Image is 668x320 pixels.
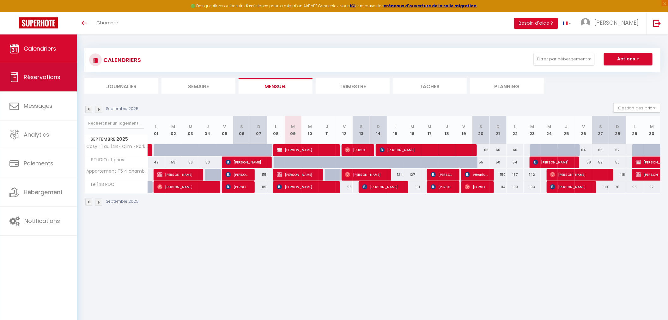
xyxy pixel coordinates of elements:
[387,116,404,144] th: 15
[189,124,192,130] abbr: M
[182,157,199,168] div: 56
[336,116,353,144] th: 12
[395,124,397,130] abbr: L
[387,169,404,181] div: 124
[575,144,592,156] div: 64
[308,124,312,130] abbr: M
[507,157,524,168] div: 54
[206,124,209,130] abbr: J
[530,124,534,130] abbr: M
[182,116,199,144] th: 03
[533,156,573,168] span: [PERSON_NAME]
[609,157,626,168] div: 50
[524,116,541,144] th: 23
[547,124,551,130] abbr: M
[380,144,471,156] span: [PERSON_NAME]
[507,169,524,181] div: 137
[216,116,233,144] th: 05
[428,124,432,130] abbr: M
[291,124,295,130] abbr: M
[370,116,387,144] th: 14
[157,181,214,193] span: [PERSON_NAME]
[233,116,250,144] th: 06
[565,124,568,130] abbr: J
[643,116,660,144] th: 30
[514,18,558,29] button: Besoin d'aide ?
[165,116,182,144] th: 02
[24,188,63,196] span: Hébergement
[507,144,524,156] div: 66
[465,169,488,181] span: Véronique TRABAC
[199,157,216,168] div: 53
[165,157,182,168] div: 53
[157,169,197,181] span: [PERSON_NAME]
[550,181,590,193] span: [PERSON_NAME]
[626,116,643,144] th: 29
[24,102,52,110] span: Messages
[226,156,265,168] span: [PERSON_NAME]
[250,169,267,181] div: 115
[534,53,594,65] button: Filtrer par hébergement
[353,116,370,144] th: 13
[592,116,609,144] th: 27
[350,3,356,9] a: ICI
[277,144,334,156] span: [PERSON_NAME]
[489,144,507,156] div: 66
[558,116,575,144] th: 25
[345,144,368,156] span: [PERSON_NAME]
[92,12,123,34] a: Chercher
[550,169,607,181] span: [PERSON_NAME]
[102,53,141,67] h3: CALENDRIERS
[277,169,317,181] span: [PERSON_NAME]
[472,144,489,156] div: 66
[576,12,647,34] a: ... [PERSON_NAME]
[362,181,402,193] span: [PERSON_NAME]
[240,124,243,130] abbr: S
[643,181,660,193] div: 97
[226,169,248,181] span: [PERSON_NAME]
[155,124,157,130] abbr: L
[594,19,639,27] span: [PERSON_NAME]
[24,73,60,81] span: Réservations
[86,144,149,149] span: Cosy T1 au 14B • Clim • Parking
[384,3,477,9] a: créneaux d'ouverture de la salle migration
[277,181,334,193] span: [PERSON_NAME]
[592,157,609,168] div: 59
[650,124,654,130] abbr: M
[541,116,558,144] th: 24
[96,19,118,26] span: Chercher
[575,116,592,144] th: 26
[592,144,609,156] div: 65
[489,116,507,144] th: 21
[393,78,467,94] li: Tâches
[86,169,149,174] span: Appartement T5 4 chambres avec 4 douches et jardin
[319,116,336,144] th: 11
[575,157,592,168] div: 58
[446,124,448,130] abbr: J
[581,18,590,28] img: ...
[616,124,619,130] abbr: D
[257,124,260,130] abbr: D
[411,124,415,130] abbr: M
[431,181,453,193] span: [PERSON_NAME]
[626,181,643,193] div: 95
[431,169,453,181] span: [PERSON_NAME]
[148,116,165,144] th: 01
[653,19,661,27] img: logout
[609,116,626,144] th: 28
[507,116,524,144] th: 22
[472,157,489,168] div: 55
[86,181,116,188] span: Le 14B RDC
[85,135,148,144] span: Septembre 2025
[267,116,284,144] th: 08
[514,124,516,130] abbr: L
[455,116,472,144] th: 19
[496,124,500,130] abbr: D
[480,124,483,130] abbr: S
[172,124,175,130] abbr: M
[19,17,58,28] img: Super Booking
[489,181,507,193] div: 114
[360,124,363,130] abbr: S
[316,78,390,94] li: Trimestre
